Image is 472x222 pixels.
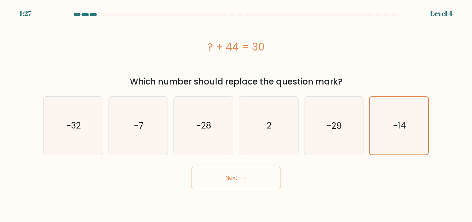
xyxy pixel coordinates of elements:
[43,39,429,55] div: ? + 44 = 30
[393,119,406,132] text: -14
[191,167,281,189] button: Next
[267,119,272,132] text: 2
[47,76,425,88] div: Which number should replace the question mark?
[197,119,211,132] text: -28
[19,8,31,19] div: 1:27
[327,119,342,132] text: -29
[134,119,143,132] text: -7
[430,8,453,19] div: Level 4
[66,119,81,132] text: -32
